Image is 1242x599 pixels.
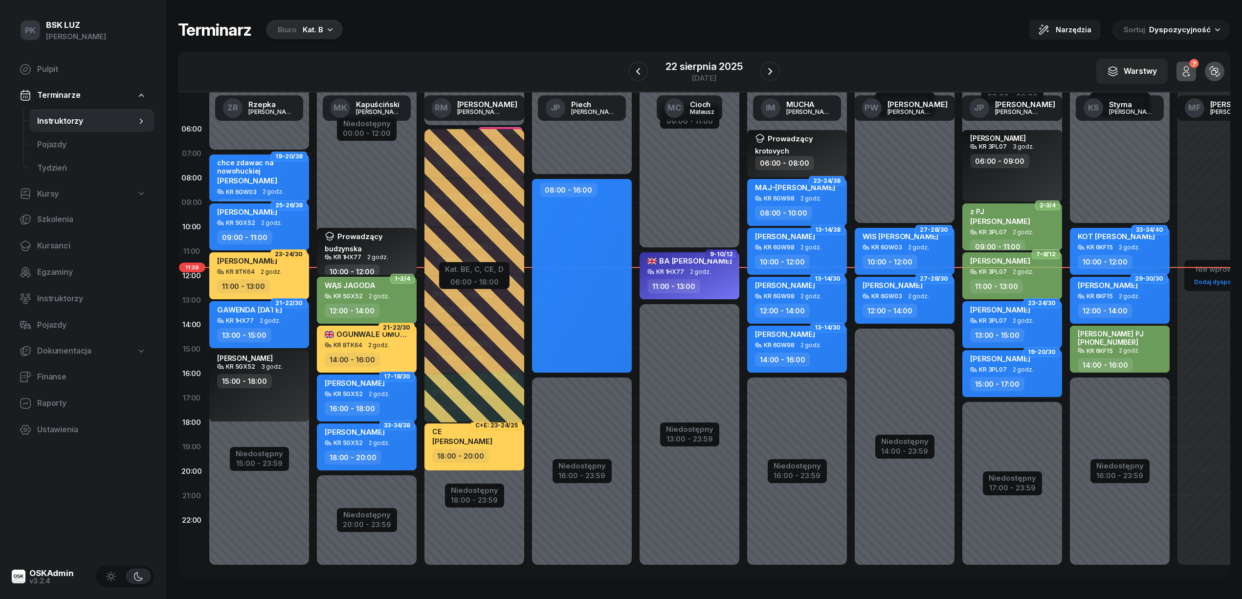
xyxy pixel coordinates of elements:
button: Niedostępny00:00 - 12:00 [343,118,391,139]
a: Egzaminy [12,261,154,284]
a: PW[PERSON_NAME][PERSON_NAME] [854,95,955,121]
button: Niedostępny17:00 - 23:59 [989,472,1036,494]
div: 13:00 - 23:59 [666,433,713,443]
span: 2 godz. [690,268,711,275]
div: z PJ [970,207,1030,216]
span: Prowadzący [337,233,382,240]
span: 2 godz. [908,293,929,300]
div: KR 6GW98 [764,244,795,250]
div: Kapuściński [356,101,403,108]
div: 12:00 [178,264,205,288]
span: 2-3/4 [1040,204,1056,206]
span: ZR [227,104,238,112]
img: logo-xs@2x.png [12,570,25,583]
div: [PERSON_NAME] [356,109,403,115]
div: 12:00 - 14:00 [863,304,917,318]
div: CE [432,427,492,436]
span: [PERSON_NAME] [432,437,492,446]
a: Szkolenia [12,208,154,231]
div: 15:00 [178,337,205,361]
div: KR 6KF15 [1087,244,1113,250]
a: Dokumentacja [12,340,154,362]
span: 2 godz. [1119,347,1140,354]
div: 14:00 - 16:00 [1078,358,1133,372]
div: [PERSON_NAME] [457,109,504,115]
a: Kursy [12,183,154,205]
a: Tydzień [29,156,154,180]
span: Finanse [37,371,146,383]
span: 13-14/30 [815,278,841,280]
span: [PERSON_NAME] [863,281,923,290]
div: [PERSON_NAME] [1109,109,1156,115]
a: Pojazdy [12,313,154,337]
span: RM [435,104,448,112]
div: [PERSON_NAME] [248,109,295,115]
span: [PERSON_NAME] [970,256,1030,266]
span: JP [974,104,984,112]
span: WIS [PERSON_NAME] [863,232,938,241]
div: 18:00 - 23:59 [451,494,498,504]
div: KR 3PL07 [979,268,1007,275]
span: 2 godz. [908,244,929,251]
span: [PERSON_NAME] [217,256,277,266]
span: 33-34/40 [1136,229,1163,231]
a: Pojazdy [29,133,154,156]
button: Niedostępny16:00 - 23:59 [1096,460,1144,482]
span: [PERSON_NAME] [755,232,815,241]
span: MK [333,104,347,112]
a: JPPiech[PERSON_NAME] [538,95,626,121]
div: MUCHA [786,101,833,108]
div: Piech [571,101,618,108]
a: MCCiochMateusz [657,95,722,121]
div: Niedostępny [989,474,1036,482]
a: Pulpit [12,58,154,81]
div: 15:00 - 18:00 [217,374,272,388]
div: Rzepka [248,101,295,108]
span: 19-20/38 [275,155,303,157]
span: Narzędzia [1056,24,1091,36]
div: 17:00 [178,386,205,410]
span: PW [865,104,879,112]
span: 2 godz. [1013,317,1034,324]
div: 14:00 - 23:59 [881,445,929,455]
div: [PERSON_NAME] PJ [PHONE_NUMBER] [1078,330,1164,346]
span: Szkolenia [37,213,146,226]
button: Niedostępny14:00 - 23:59 [881,436,929,457]
div: 11:00 - 13:00 [217,279,270,293]
div: KR 1HX77 [333,254,361,260]
span: GAWENDA [DATE] [217,305,282,314]
div: 11:00 - 13:00 [647,279,700,293]
span: WĄS JAGODA [325,281,375,290]
span: 2 godz. [800,195,821,202]
div: Kat. B [303,24,323,36]
div: [PERSON_NAME] [786,109,833,115]
span: 9-10/12 [710,253,733,255]
div: KR 1HX77 [656,268,684,275]
div: Mateusz [690,109,714,115]
div: Styrna [1109,101,1156,108]
div: BSK LUZ [46,21,106,29]
span: MAJ-[PERSON_NAME] [755,183,835,192]
span: 23-24/30 [275,253,303,255]
span: [PERSON_NAME] [1078,281,1138,290]
div: 12:00 - 14:00 [1078,304,1132,318]
button: Warstwy [1096,59,1168,84]
a: Raporty [12,392,154,415]
div: 10:00 [178,215,205,239]
span: Dyspozycyjność [1149,25,1211,34]
span: 2 godz. [800,293,821,300]
span: 2 godz. [1119,244,1140,251]
span: 13-14/38 [815,229,841,231]
span: KOT [PERSON_NAME] [1078,232,1155,241]
div: Cioch [690,101,714,108]
div: [PERSON_NAME] [887,109,934,115]
div: KR 3PL07 [979,143,1007,150]
div: 16:00 - 23:59 [774,469,821,480]
div: 08:00 - 16:00 [540,183,597,197]
div: 10:00 - 12:00 [325,265,379,279]
span: Pojazdy [37,138,146,151]
a: Finanse [12,365,154,389]
span: 21-22/30 [383,327,410,329]
span: 3 godz. [1013,143,1034,150]
span: 11:39 [179,263,205,272]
